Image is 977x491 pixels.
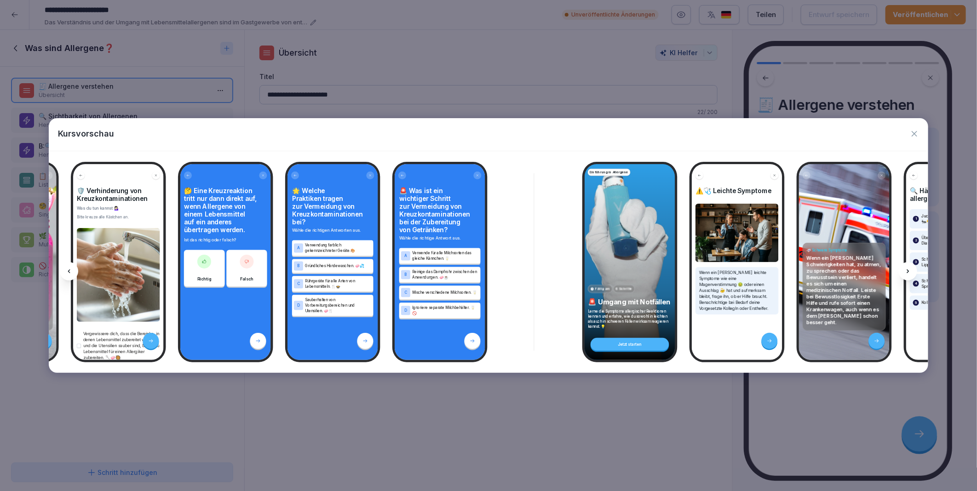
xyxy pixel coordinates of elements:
[404,308,407,313] p: D
[297,303,300,308] p: D
[83,331,160,361] p: Vergewissere dich, dass die Bereiche, in denen Lebensmittel zubereitet werden, und die Utensilien...
[588,297,672,306] p: 🚨 Umgang mit Notfällen
[915,259,917,265] p: 3
[596,286,610,291] p: Fällig am
[616,286,632,291] p: 6 Schritte
[399,187,481,234] h4: 🚨 Was ist ein wichtiger Schritt zur Vermeidung von Kreuzkontaminationen bei der Zubereitung von G...
[404,254,407,258] p: A
[588,309,672,329] p: Lerne die Symptome allergischer Reaktionen kennen und erfahre, wie du sowohl in leichten als auch...
[305,263,372,269] p: Gründliches Händewaschen. 🧼💦
[305,243,372,254] p: Verwendung farblich gekennzeichneter Geräte.🎨
[695,204,779,262] img: Bild und Text Vorschau
[915,300,917,306] p: 5
[807,255,882,326] p: Wenn ein [PERSON_NAME] Schwierigkeiten hat, zu atmen, zu sprechen oder das Bewusstsein verliert, ...
[807,248,882,253] h4: 🚑 Schwere Symptome
[399,235,481,241] p: Wähle die richtige Antwort aus.
[58,127,114,140] p: Kursvorschau
[695,187,779,195] h4: ⚠️🩺 Leichte Symptome
[915,281,917,286] p: 4
[305,297,372,314] p: Sauberhalten von Vorbereitungsbereichen und Utensilien. 🧼🍴
[77,228,160,322] img: rs8j78w4s4ruqeini9uc9y4b.png
[305,279,372,290] p: Rührgeräte für alle Arten von Lebensmitteln. 🍴🍲
[77,187,160,203] h4: 🛡️ Verhinderung von Kreuzkontaminationen
[292,187,374,226] h4: 🌟 Welche Praktiken tragen zur Vermeidung von Kreuzkontaminationen bei?
[184,237,267,243] p: Ist das richtig oder falsch?
[292,227,374,234] p: Wähle die richtigen Antworten aus.
[184,187,267,234] h4: 🤔 Eine Kreuzreaktion tritt nur dann direkt auf, wenn Allergene von einem Lebensmittel auf ein and...
[404,291,407,295] p: C
[412,251,479,262] p: Verwende für alle Milchsorten das gleiche Kännchen. 🥛
[590,170,629,175] p: Einführung in Allergene
[77,214,160,220] div: Bitte kreuze alle Kästchen an.
[412,269,479,280] p: Reinige das Dampfrohr zwischen den Anwendungen. 🧼☕
[915,216,917,222] p: 1
[412,290,479,296] p: Mische verschiedene Milchsorten. 🥛
[915,238,917,243] p: 2
[412,305,479,316] p: Ignoriere separate Milchbehälter. 🥛🚫
[297,282,300,286] p: C
[699,270,775,312] p: Wenn ein [PERSON_NAME] leichte Symptome wie eine Magenverstimmung 🤢 oder einen Ausschlag 🤕 hat un...
[591,338,669,351] div: Jetzt starten
[77,206,160,211] p: Was du tun kannst 💁🏻‍♀️
[404,273,407,277] p: B
[240,276,253,282] p: Falsch
[197,276,212,282] p: Richtig
[297,264,300,268] p: B
[297,246,300,250] p: A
